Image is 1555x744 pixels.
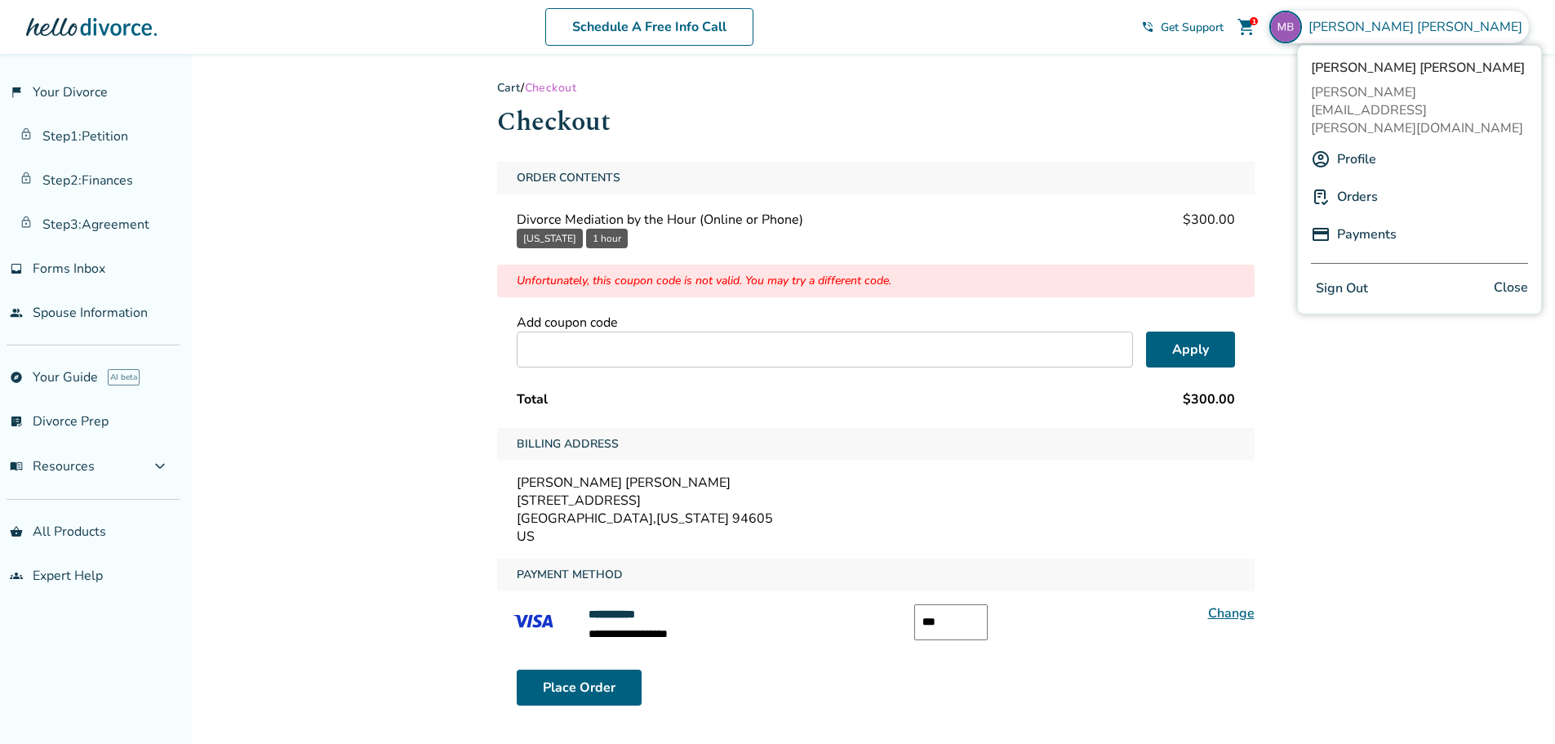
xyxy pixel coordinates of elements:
[1337,144,1376,175] a: Profile
[10,415,23,428] span: list_alt_check
[1311,149,1331,169] img: A
[517,229,583,248] button: [US_STATE]
[517,314,618,332] span: Add coupon code
[517,528,1235,546] div: US
[1337,181,1378,212] a: Orders
[586,229,628,248] button: 1 hour
[1494,277,1528,301] span: Close
[510,162,627,194] span: Order Contents
[517,492,1235,510] div: [STREET_ADDRESS]
[517,670,642,706] button: Place Order
[517,510,1235,528] div: [GEOGRAPHIC_DATA] , [US_STATE] 94605
[1141,20,1154,33] span: phone_in_talk
[510,559,629,591] span: Payment Method
[1311,187,1331,207] img: P
[1473,666,1555,744] iframe: Chat Widget
[10,86,23,99] span: flag_2
[108,369,140,385] span: AI beta
[517,211,803,229] span: Divorce Mediation by the Hour (Online or Phone)
[517,390,548,408] span: Total
[1183,211,1235,229] span: $300.00
[497,102,1255,142] h1: Checkout
[1311,225,1331,244] img: P
[1183,390,1235,408] span: $300.00
[545,8,753,46] a: Schedule A Free Info Call
[1146,332,1235,368] button: Apply
[1161,20,1224,35] span: Get Support
[1308,18,1529,36] span: [PERSON_NAME] [PERSON_NAME]
[497,80,1255,96] div: /
[497,265,1255,297] div: Unfortunately, this coupon code is not valid. You may try a different code.
[10,569,23,582] span: groups
[33,260,105,278] span: Forms Inbox
[1237,17,1256,37] span: shopping_cart
[1311,59,1528,77] span: [PERSON_NAME] [PERSON_NAME]
[1269,11,1302,43] img: mack.brady@gmail.com
[1337,219,1397,250] a: Payments
[1250,17,1258,25] div: 1
[510,428,625,461] span: Billing Address
[1311,277,1373,301] button: Sign Out
[497,80,522,96] a: Cart
[497,604,569,639] img: VISA
[10,306,23,319] span: people
[517,474,1235,492] div: [PERSON_NAME] [PERSON_NAME]
[1141,20,1224,35] a: phone_in_talkGet Support
[10,457,95,475] span: Resources
[10,460,23,473] span: menu_book
[525,80,576,96] span: Checkout
[10,371,23,384] span: explore
[10,525,23,538] span: shopping_basket
[1311,83,1528,137] span: [PERSON_NAME][EMAIL_ADDRESS][PERSON_NAME][DOMAIN_NAME]
[10,262,23,275] span: inbox
[1208,604,1255,622] a: Change
[150,457,170,476] span: expand_more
